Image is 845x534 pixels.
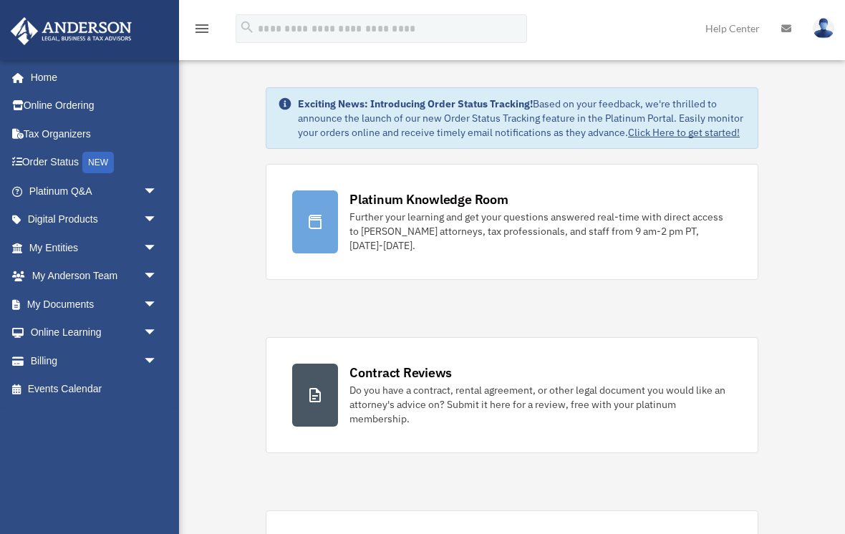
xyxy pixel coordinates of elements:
[143,205,172,235] span: arrow_drop_down
[349,210,732,253] div: Further your learning and get your questions answered real-time with direct access to [PERSON_NAM...
[193,20,211,37] i: menu
[10,177,179,205] a: Platinum Q&Aarrow_drop_down
[10,63,172,92] a: Home
[349,383,732,426] div: Do you have a contract, rental agreement, or other legal document you would like an attorney's ad...
[10,262,179,291] a: My Anderson Teamarrow_drop_down
[10,290,179,319] a: My Documentsarrow_drop_down
[10,120,179,148] a: Tax Organizers
[813,18,834,39] img: User Pic
[143,262,172,291] span: arrow_drop_down
[266,337,758,453] a: Contract Reviews Do you have a contract, rental agreement, or other legal document you would like...
[82,152,114,173] div: NEW
[143,346,172,376] span: arrow_drop_down
[10,346,179,375] a: Billingarrow_drop_down
[266,164,758,280] a: Platinum Knowledge Room Further your learning and get your questions answered real-time with dire...
[349,364,452,382] div: Contract Reviews
[298,97,533,110] strong: Exciting News: Introducing Order Status Tracking!
[10,375,179,404] a: Events Calendar
[298,97,746,140] div: Based on your feedback, we're thrilled to announce the launch of our new Order Status Tracking fe...
[628,126,740,139] a: Click Here to get started!
[143,177,172,206] span: arrow_drop_down
[349,190,508,208] div: Platinum Knowledge Room
[193,25,211,37] a: menu
[10,205,179,234] a: Digital Productsarrow_drop_down
[143,233,172,263] span: arrow_drop_down
[10,319,179,347] a: Online Learningarrow_drop_down
[6,17,136,45] img: Anderson Advisors Platinum Portal
[143,319,172,348] span: arrow_drop_down
[239,19,255,35] i: search
[10,92,179,120] a: Online Ordering
[10,233,179,262] a: My Entitiesarrow_drop_down
[143,290,172,319] span: arrow_drop_down
[10,148,179,178] a: Order StatusNEW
